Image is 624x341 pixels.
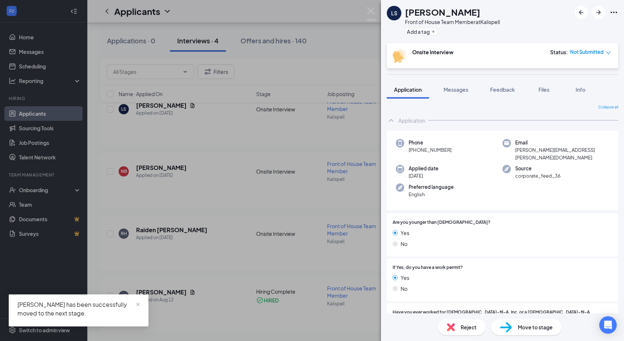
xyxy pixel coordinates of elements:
[412,49,453,55] b: Onsite Interview
[592,6,605,19] button: ArrowRight
[401,229,409,237] span: Yes
[550,48,568,56] div: Status :
[393,264,463,271] span: If Yes, do you have a work permit?
[518,323,553,331] span: Move to stage
[575,6,588,19] button: ArrowLeftNew
[17,300,140,318] div: [PERSON_NAME] has been successfully moved to the next stage.
[391,9,397,17] div: LS
[599,316,617,334] div: Open Intercom Messenger
[405,28,437,35] button: PlusAdd a tag
[401,240,408,248] span: No
[515,146,609,161] span: [PERSON_NAME][EMAIL_ADDRESS][PERSON_NAME][DOMAIN_NAME]
[570,48,604,56] span: Not Submitted
[393,309,612,323] span: Have you ever worked for [DEMOGRAPHIC_DATA]-fil-A, Inc. or a [DEMOGRAPHIC_DATA]-fil-A Franchisee?
[431,29,436,34] svg: Plus
[393,219,490,226] span: Are you younger than [DEMOGRAPHIC_DATA]?
[490,86,515,93] span: Feedback
[594,8,603,17] svg: ArrowRight
[401,285,408,293] span: No
[576,86,585,93] span: Info
[387,116,396,125] svg: ChevronUp
[606,50,611,55] span: down
[405,6,480,18] h1: [PERSON_NAME]
[394,86,422,93] span: Application
[538,86,549,93] span: Files
[609,8,618,17] svg: Ellipses
[444,86,468,93] span: Messages
[461,323,477,331] span: Reject
[598,104,618,110] span: Collapse all
[401,274,409,282] span: Yes
[515,172,561,179] span: corporate_feed_36
[409,146,452,154] span: [PHONE_NUMBER]
[409,183,454,191] span: Preferred language
[515,165,561,172] span: Source
[398,117,425,124] div: Application
[409,172,438,179] span: [DATE]
[409,191,454,198] span: English
[405,18,500,25] div: Front of House Team Member at Kalispell
[135,302,140,307] span: close
[409,165,438,172] span: Applied date
[409,139,452,146] span: Phone
[577,8,585,17] svg: ArrowLeftNew
[515,139,609,146] span: Email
